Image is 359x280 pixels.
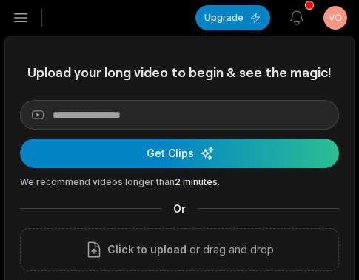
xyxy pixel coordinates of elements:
button: Get Clips [20,139,339,168]
h1: Upload your long video to begin & see the magic! [20,64,339,81]
p: or drag and drop [187,241,274,259]
span: Click to upload [107,241,187,259]
button: Upgrade [195,5,270,30]
div: We recommend videos longer than . [20,176,339,189]
span: Or [161,201,198,216]
span: 2 minutes [175,176,218,187]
